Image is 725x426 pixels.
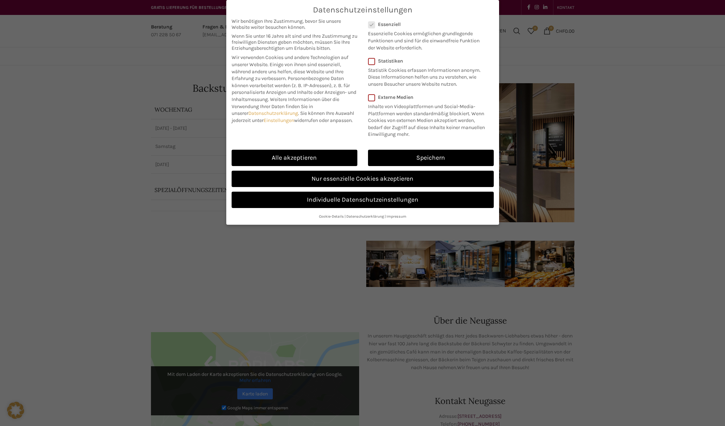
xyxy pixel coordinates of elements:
[368,58,485,64] label: Statistiken
[232,33,357,51] span: Wenn Sie unter 16 Jahre alt sind und Ihre Zustimmung zu freiwilligen Diensten geben möchten, müss...
[232,171,494,187] a: Nur essenzielle Cookies akzeptieren
[232,54,348,81] span: Wir verwenden Cookies und andere Technologien auf unserer Website. Einige von ihnen sind essenzie...
[368,94,489,100] label: Externe Medien
[368,64,485,88] p: Statistik Cookies erfassen Informationen anonym. Diese Informationen helfen uns zu verstehen, wie...
[319,214,344,219] a: Cookie-Details
[346,214,384,219] a: Datenschutzerklärung
[264,117,294,123] a: Einstellungen
[232,192,494,208] a: Individuelle Datenschutzeinstellungen
[232,150,357,166] a: Alle akzeptieren
[313,5,412,15] span: Datenschutzeinstellungen
[232,18,357,30] span: Wir benötigen Ihre Zustimmung, bevor Sie unsere Website weiter besuchen können.
[386,214,406,219] a: Impressum
[368,150,494,166] a: Speichern
[368,21,485,27] label: Essenziell
[232,75,356,102] span: Personenbezogene Daten können verarbeitet werden (z. B. IP-Adressen), z. B. für personalisierte A...
[232,110,354,123] span: Sie können Ihre Auswahl jederzeit unter widerrufen oder anpassen.
[248,110,298,116] a: Datenschutzerklärung
[368,100,489,138] p: Inhalte von Videoplattformen und Social-Media-Plattformen werden standardmäßig blockiert. Wenn Co...
[368,27,485,51] p: Essenzielle Cookies ermöglichen grundlegende Funktionen und sind für die einwandfreie Funktion de...
[232,96,339,116] span: Weitere Informationen über die Verwendung Ihrer Daten finden Sie in unserer .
